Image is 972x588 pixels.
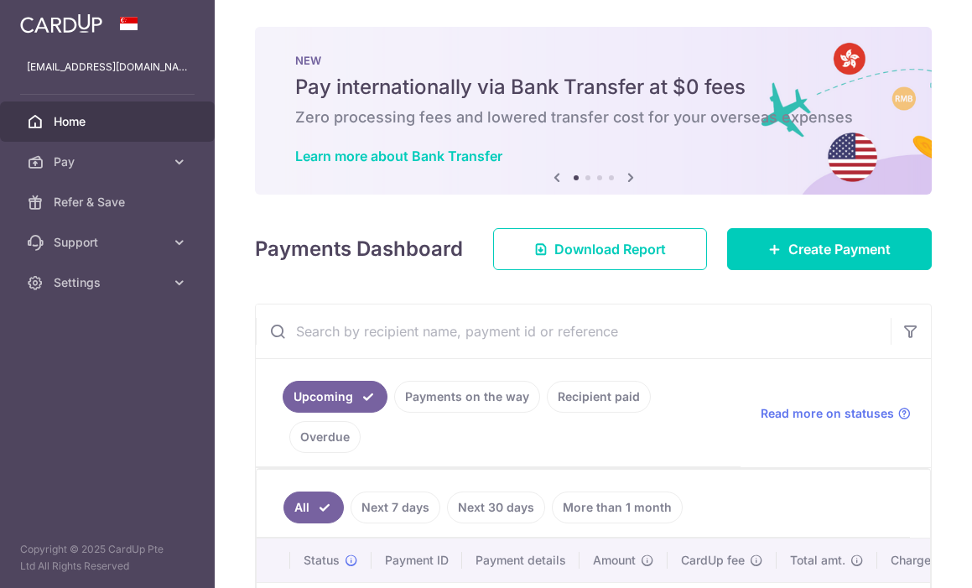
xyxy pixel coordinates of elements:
[447,492,545,523] a: Next 30 days
[394,381,540,413] a: Payments on the way
[788,239,891,259] span: Create Payment
[493,228,707,270] a: Download Report
[304,552,340,569] span: Status
[295,54,891,67] p: NEW
[593,552,636,569] span: Amount
[283,492,344,523] a: All
[256,304,891,358] input: Search by recipient name, payment id or reference
[20,13,102,34] img: CardUp
[552,492,683,523] a: More than 1 month
[255,234,463,264] h4: Payments Dashboard
[547,381,651,413] a: Recipient paid
[54,234,164,251] span: Support
[54,274,164,291] span: Settings
[351,492,440,523] a: Next 7 days
[295,148,502,164] a: Learn more about Bank Transfer
[54,194,164,211] span: Refer & Save
[761,405,894,422] span: Read more on statuses
[255,27,932,195] img: Bank transfer banner
[554,239,666,259] span: Download Report
[891,552,959,569] span: Charge date
[295,107,891,127] h6: Zero processing fees and lowered transfer cost for your overseas expenses
[462,539,580,582] th: Payment details
[54,113,164,130] span: Home
[283,381,387,413] a: Upcoming
[27,59,188,75] p: [EMAIL_ADDRESS][DOMAIN_NAME]
[790,552,845,569] span: Total amt.
[727,228,932,270] a: Create Payment
[372,539,462,582] th: Payment ID
[54,154,164,170] span: Pay
[681,552,745,569] span: CardUp fee
[761,405,911,422] a: Read more on statuses
[295,74,891,101] h5: Pay internationally via Bank Transfer at $0 fees
[289,421,361,453] a: Overdue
